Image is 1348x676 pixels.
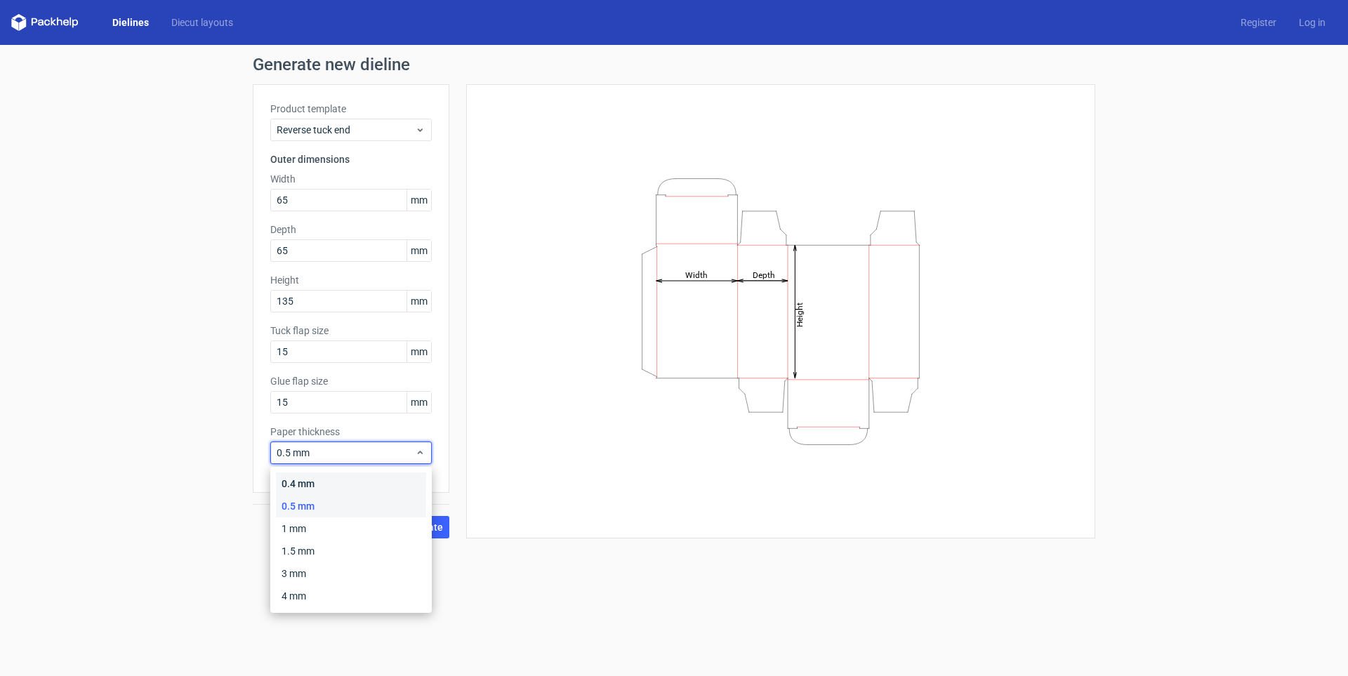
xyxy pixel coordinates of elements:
[270,324,432,338] label: Tuck flap size
[270,172,432,186] label: Width
[270,223,432,237] label: Depth
[753,270,775,279] tspan: Depth
[276,517,426,540] div: 1 mm
[270,273,432,287] label: Height
[407,341,431,362] span: mm
[277,446,415,460] span: 0.5 mm
[270,425,432,439] label: Paper thickness
[276,495,426,517] div: 0.5 mm
[270,102,432,116] label: Product template
[276,472,426,495] div: 0.4 mm
[407,291,431,312] span: mm
[276,540,426,562] div: 1.5 mm
[101,15,160,29] a: Dielines
[270,374,432,388] label: Glue flap size
[160,15,244,29] a: Diecut layouts
[407,392,431,413] span: mm
[277,123,415,137] span: Reverse tuck end
[1288,15,1337,29] a: Log in
[270,152,432,166] h3: Outer dimensions
[407,190,431,211] span: mm
[795,302,805,326] tspan: Height
[1229,15,1288,29] a: Register
[276,585,426,607] div: 4 mm
[276,562,426,585] div: 3 mm
[407,240,431,261] span: mm
[253,56,1095,73] h1: Generate new dieline
[685,270,708,279] tspan: Width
